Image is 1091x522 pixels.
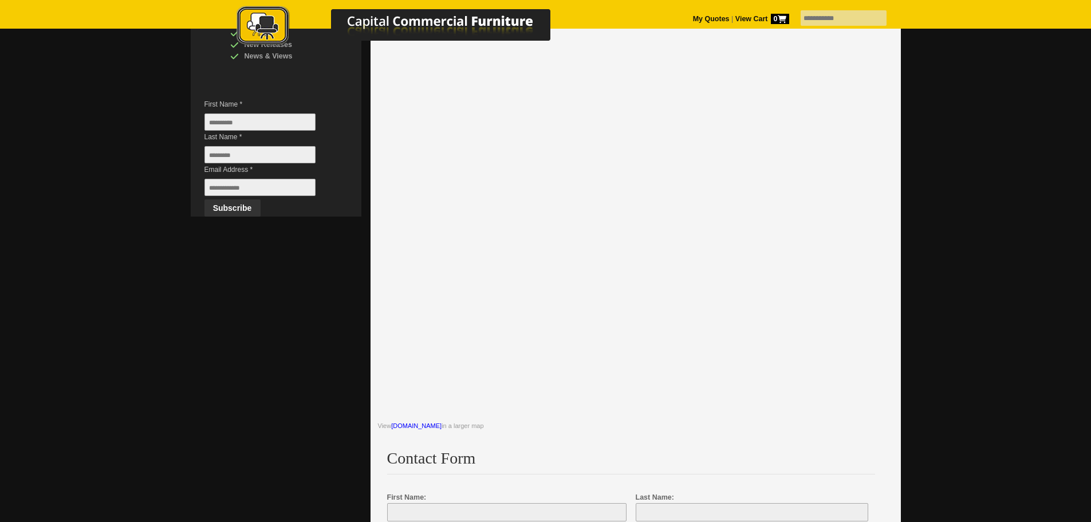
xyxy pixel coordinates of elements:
[391,422,442,429] a: [DOMAIN_NAME]
[205,6,606,51] a: Capital Commercial Furniture Logo
[204,199,261,217] button: Subscribe
[693,15,730,23] a: My Quotes
[636,493,674,501] span: Last Name:
[204,179,316,196] input: Email Address *
[204,146,316,163] input: Last Name *
[733,15,789,23] a: View Cart0
[771,14,789,24] span: 0
[378,422,484,429] small: View in a larger map
[204,164,333,175] span: Email Address *
[204,99,333,110] span: First Name *
[387,493,427,501] span: First Name:
[205,6,606,48] img: Capital Commercial Furniture Logo
[387,450,875,474] h2: Contact Form
[204,131,333,143] span: Last Name *
[204,113,316,131] input: First Name *
[735,15,789,23] strong: View Cart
